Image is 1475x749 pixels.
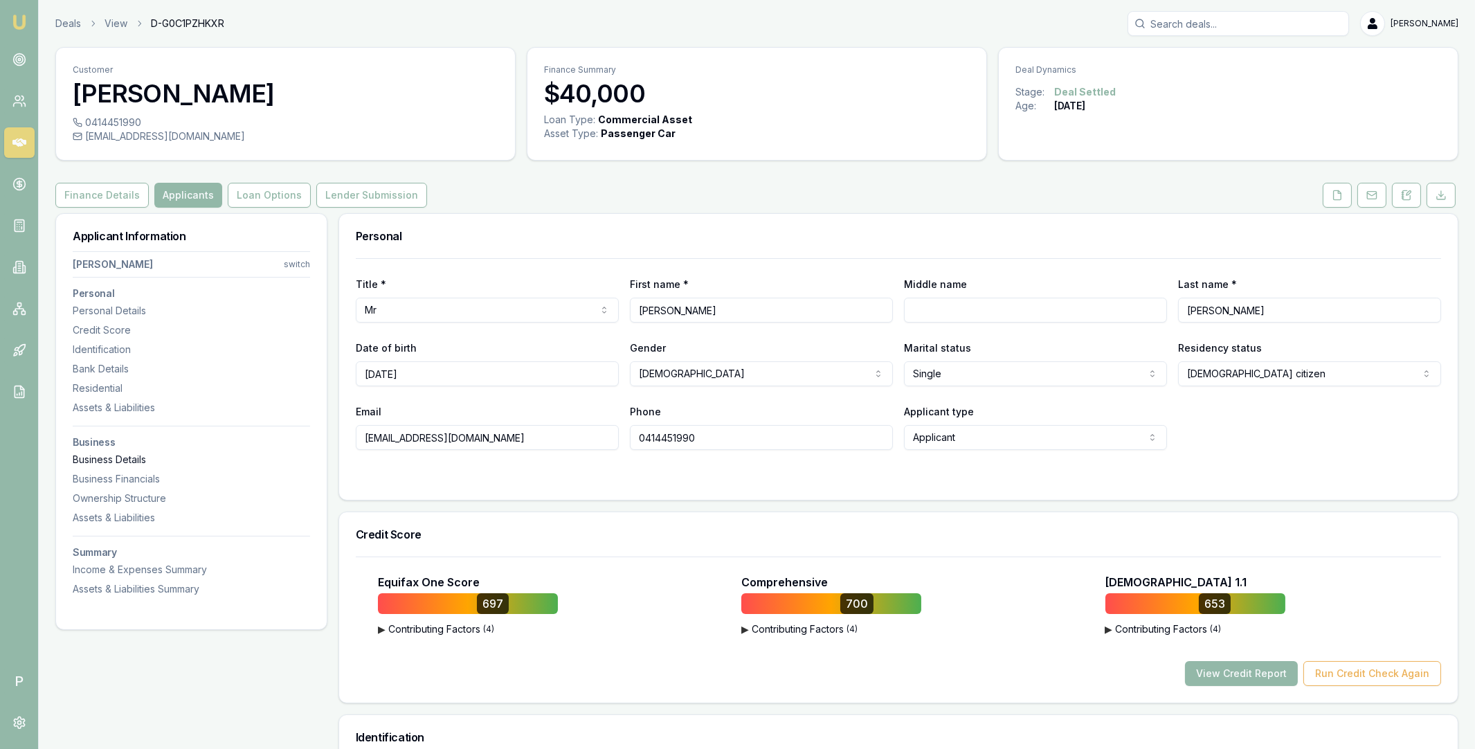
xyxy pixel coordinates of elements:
[73,304,310,318] div: Personal Details
[630,342,666,354] label: Gender
[1015,99,1054,113] div: Age:
[73,472,310,486] div: Business Financials
[73,362,310,376] div: Bank Details
[544,113,595,127] div: Loan Type:
[55,17,224,30] nav: breadcrumb
[1105,574,1247,590] p: [DEMOGRAPHIC_DATA] 1.1
[630,278,689,290] label: First name *
[73,582,310,596] div: Assets & Liabilities Summary
[356,529,1441,540] h3: Credit Score
[316,183,427,208] button: Lender Submission
[1178,278,1237,290] label: Last name *
[284,259,310,270] div: switch
[73,116,498,129] div: 0414451990
[1178,342,1262,354] label: Residency status
[73,563,310,577] div: Income & Expenses Summary
[356,361,619,386] input: DD/MM/YYYY
[1105,622,1285,636] button: ▶Contributing Factors(4)
[228,183,311,208] button: Loan Options
[55,183,149,208] button: Finance Details
[55,17,81,30] a: Deals
[630,406,661,417] label: Phone
[356,278,386,290] label: Title *
[1211,624,1222,635] span: ( 4 )
[378,574,480,590] p: Equifax One Score
[630,425,893,450] input: 0431 234 567
[73,231,310,242] h3: Applicant Information
[840,593,874,614] div: 700
[4,666,35,696] span: P
[73,401,310,415] div: Assets & Liabilities
[904,406,974,417] label: Applicant type
[73,343,310,357] div: Identification
[11,14,28,30] img: emu-icon-u.png
[483,624,494,635] span: ( 4 )
[73,323,310,337] div: Credit Score
[73,129,498,143] div: [EMAIL_ADDRESS][DOMAIN_NAME]
[1199,593,1231,614] div: 653
[544,127,598,141] div: Asset Type :
[73,258,153,271] div: [PERSON_NAME]
[378,622,558,636] button: ▶Contributing Factors(4)
[741,622,921,636] button: ▶Contributing Factors(4)
[741,622,749,636] span: ▶
[1185,661,1298,686] button: View Credit Report
[154,183,222,208] button: Applicants
[378,622,386,636] span: ▶
[314,183,430,208] a: Lender Submission
[601,127,676,141] div: Passenger Car
[904,342,971,354] label: Marital status
[73,548,310,557] h3: Summary
[73,381,310,395] div: Residential
[73,289,310,298] h3: Personal
[73,491,310,505] div: Ownership Structure
[1015,64,1441,75] p: Deal Dynamics
[356,732,1441,743] h3: Identification
[1015,85,1054,99] div: Stage:
[1128,11,1349,36] input: Search deals
[73,64,498,75] p: Customer
[152,183,225,208] a: Applicants
[1391,18,1458,29] span: [PERSON_NAME]
[225,183,314,208] a: Loan Options
[73,511,310,525] div: Assets & Liabilities
[1054,85,1116,99] div: Deal Settled
[356,406,381,417] label: Email
[1105,622,1113,636] span: ▶
[105,17,127,30] a: View
[544,64,970,75] p: Finance Summary
[847,624,858,635] span: ( 4 )
[1303,661,1441,686] button: Run Credit Check Again
[356,231,1441,242] h3: Personal
[741,574,828,590] p: Comprehensive
[73,453,310,467] div: Business Details
[356,342,417,354] label: Date of birth
[73,437,310,447] h3: Business
[73,80,498,107] h3: [PERSON_NAME]
[904,278,967,290] label: Middle name
[544,80,970,107] h3: $40,000
[1054,99,1085,113] div: [DATE]
[151,17,224,30] span: D-G0C1PZHKXR
[598,113,692,127] div: Commercial Asset
[477,593,509,614] div: 697
[55,183,152,208] a: Finance Details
